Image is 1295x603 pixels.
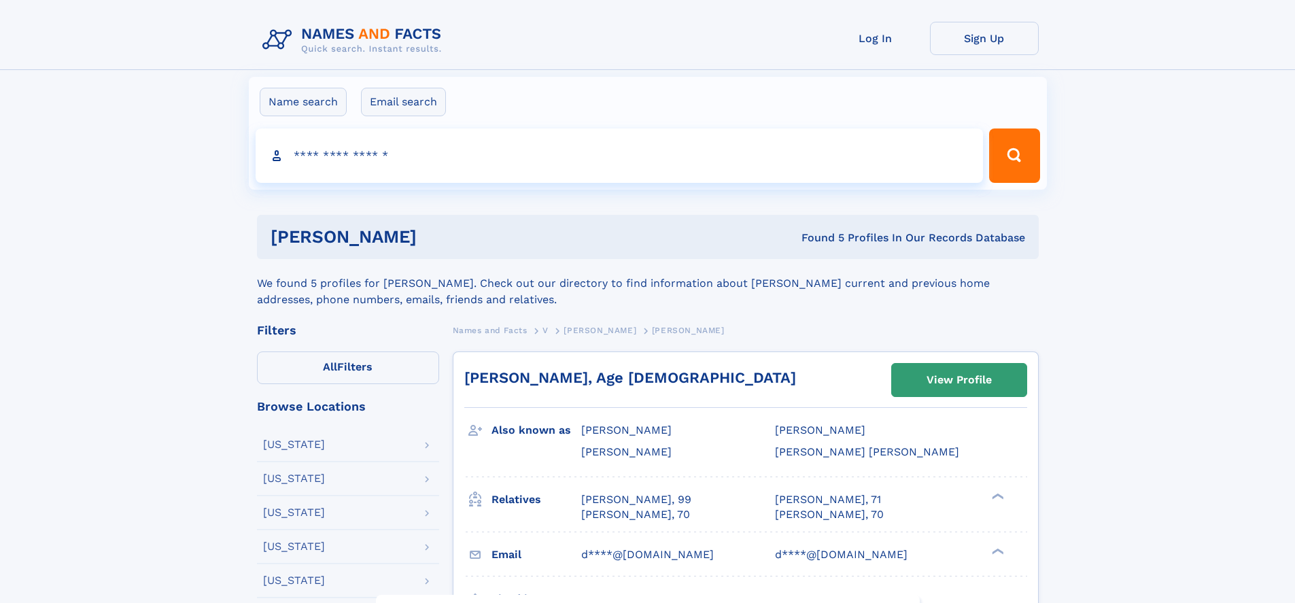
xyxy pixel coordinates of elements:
div: [US_STATE] [263,473,325,484]
h3: Email [491,543,581,566]
div: View Profile [927,364,992,396]
a: Sign Up [930,22,1039,55]
button: Search Button [989,128,1039,183]
div: Found 5 Profiles In Our Records Database [609,230,1025,245]
div: [US_STATE] [263,439,325,450]
div: Filters [257,324,439,337]
a: [PERSON_NAME], 70 [581,507,690,522]
div: [US_STATE] [263,575,325,586]
span: All [323,360,337,373]
div: [US_STATE] [263,541,325,552]
a: Names and Facts [453,322,528,339]
h3: Also known as [491,419,581,442]
a: [PERSON_NAME], Age [DEMOGRAPHIC_DATA] [464,369,796,386]
a: [PERSON_NAME], 70 [775,507,884,522]
span: [PERSON_NAME] [564,326,636,335]
a: V [542,322,549,339]
a: View Profile [892,364,1026,396]
h3: Relatives [491,488,581,511]
input: search input [256,128,984,183]
span: [PERSON_NAME] [PERSON_NAME] [775,445,959,458]
a: [PERSON_NAME], 99 [581,492,691,507]
a: Log In [821,22,930,55]
span: [PERSON_NAME] [581,445,672,458]
span: V [542,326,549,335]
span: [PERSON_NAME] [581,424,672,436]
img: Logo Names and Facts [257,22,453,58]
label: Name search [260,88,347,116]
div: [US_STATE] [263,507,325,518]
div: ❯ [988,547,1005,555]
label: Email search [361,88,446,116]
label: Filters [257,351,439,384]
div: ❯ [988,492,1005,500]
div: Browse Locations [257,400,439,413]
span: [PERSON_NAME] [652,326,725,335]
a: [PERSON_NAME], 71 [775,492,881,507]
h1: [PERSON_NAME] [271,228,609,245]
a: [PERSON_NAME] [564,322,636,339]
span: [PERSON_NAME] [775,424,865,436]
div: We found 5 profiles for [PERSON_NAME]. Check out our directory to find information about [PERSON_... [257,259,1039,308]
